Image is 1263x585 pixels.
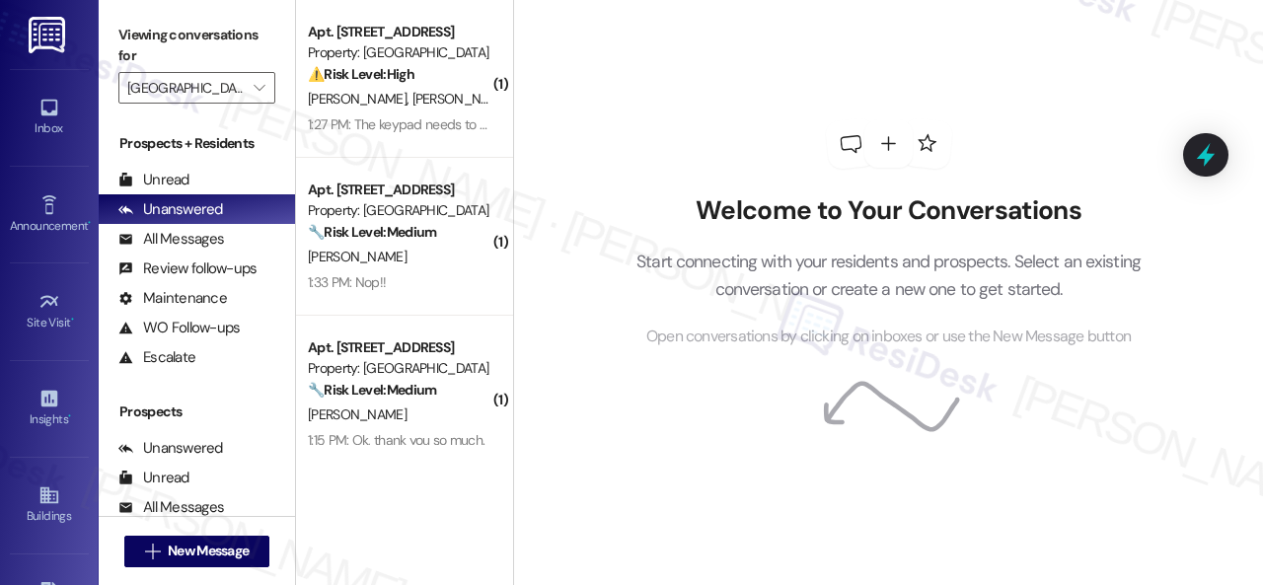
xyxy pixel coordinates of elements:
span: New Message [168,541,249,561]
span: [PERSON_NAME] [PERSON_NAME] [412,90,613,108]
span: [PERSON_NAME] [308,405,407,423]
h2: Welcome to Your Conversations [607,195,1171,227]
label: Viewing conversations for [118,20,275,72]
div: Apt. [STREET_ADDRESS] [308,337,490,358]
strong: 🔧 Risk Level: Medium [308,223,436,241]
div: Maintenance [118,288,227,309]
a: Insights • [10,382,89,435]
div: Unread [118,170,189,190]
div: Unread [118,468,189,488]
div: Unanswered [118,199,223,220]
div: Prospects [99,402,295,422]
span: • [68,409,71,423]
div: 1:15 PM: Ok, thank you so much. [308,431,484,449]
strong: 🔧 Risk Level: Medium [308,381,436,399]
div: All Messages [118,497,224,518]
div: Escalate [118,347,195,368]
div: Review follow-ups [118,258,257,279]
img: ResiDesk Logo [29,17,69,53]
i:  [254,80,264,96]
p: Start connecting with your residents and prospects. Select an existing conversation or create a n... [607,248,1171,304]
div: Property: [GEOGRAPHIC_DATA] [308,42,490,63]
button: New Message [124,536,270,567]
div: All Messages [118,229,224,250]
div: 1:33 PM: Nop!! [308,273,386,291]
span: • [88,216,91,230]
span: [PERSON_NAME] [308,248,407,265]
div: Property: [GEOGRAPHIC_DATA] [308,200,490,221]
div: Prospects + Residents [99,133,295,154]
div: Unanswered [118,438,223,459]
a: Site Visit • [10,285,89,338]
strong: ⚠️ Risk Level: High [308,65,414,83]
span: [PERSON_NAME] [308,90,412,108]
div: WO Follow-ups [118,318,240,338]
div: Apt. [STREET_ADDRESS] [308,180,490,200]
a: Buildings [10,478,89,532]
span: • [71,313,74,327]
a: Inbox [10,91,89,144]
div: Property: [GEOGRAPHIC_DATA] [308,358,490,379]
div: Apt. [STREET_ADDRESS] [308,22,490,42]
i:  [145,544,160,559]
input: All communities [127,72,244,104]
span: Open conversations by clicking on inboxes or use the New Message button [646,325,1131,349]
